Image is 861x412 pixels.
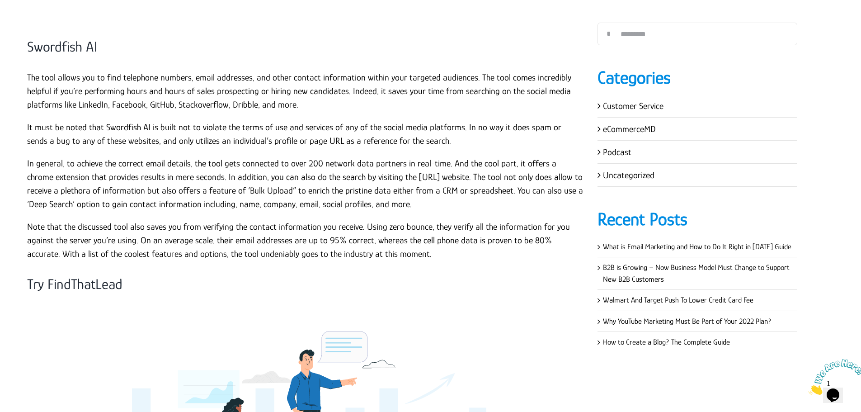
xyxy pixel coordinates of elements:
input: Search [598,23,620,45]
a: Walmart And Target Push To Lower Credit Card Fee [603,296,753,304]
h4: Categories [598,66,798,90]
h4: Recent Posts [598,207,798,232]
p: The tool allows you to find telephone numbers, email addresses, and other contact information wit... [27,71,584,111]
input: Search... [598,23,798,45]
a: Customer Service [603,101,663,111]
a: What is Email Marketing and How to Do It Right in [DATE] Guide [603,242,791,251]
h3: Swordfish AI [27,38,584,57]
a: How to Create a Blog? The Complete Guide [603,338,730,346]
a: Uncategorized [603,170,654,180]
iframe: chat widget [805,355,861,398]
p: Note that the discussed tool also saves you from verifying the contact information you receive. U... [27,220,584,260]
img: Chat attention grabber [4,4,60,39]
p: It must be noted that Swordfish AI is built not to violate the terms of use and services of any o... [27,120,584,147]
h3: Try FindThatLead [27,275,584,294]
span: 1 [4,4,7,11]
a: eCommerceMD [603,124,656,134]
p: In general, to achieve the correct email details, the tool gets connected to over 200 network dat... [27,156,584,211]
a: B2B is Growing – Now Business Model Must Change to Support New B2B Customers [603,263,790,284]
a: Why YouTube Marketing Must Be Part of Your 2022 Plan? [603,317,772,326]
a: Podcast [603,147,631,157]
